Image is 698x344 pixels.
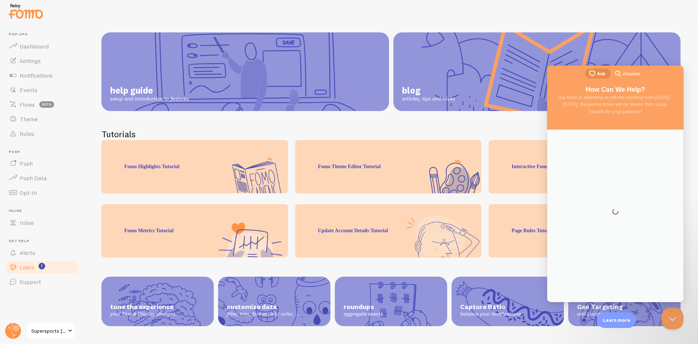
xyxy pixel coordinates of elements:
[489,140,675,193] div: Interactive Fomo Demo
[4,54,79,68] a: Settings
[101,32,389,111] a: help guide setup and introduction to features
[39,101,54,108] span: beta
[4,126,79,141] a: Rules
[577,303,672,311] span: Geo Targeting
[20,57,41,64] span: Settings
[4,245,79,260] a: Alerts
[20,264,35,271] span: Learn
[597,312,636,328] div: Learn more
[662,308,683,329] iframe: Help Scout Beacon - Close
[547,66,683,302] iframe: Help Scout Beacon - Live Chat, Contact Form, and Knowledge Base
[20,115,38,123] span: Theme
[110,96,189,102] span: setup and introduction to features
[20,72,53,79] span: Notifications
[20,249,35,256] span: Alerts
[101,140,288,193] div: Fomo Highlights Tutorial
[20,101,35,108] span: Flows
[227,311,322,317] span: filter, trim, format, add color, ...
[4,260,79,274] a: Learn
[402,96,455,102] span: articles, tips and tricks
[4,68,79,83] a: Notifications
[460,311,555,317] span: balance your Notifications
[31,327,66,335] span: Supersports [GEOGRAPHIC_DATA]
[20,278,41,285] span: Support
[20,189,37,196] span: Opt-In
[101,128,681,140] h2: Tutorials
[9,209,79,213] span: Inline
[110,311,205,317] span: your Text & Display changes
[460,303,555,311] span: Capture Ratio
[4,39,79,54] a: Dashboard
[227,303,322,311] span: customize data
[20,174,47,182] span: Push Data
[20,160,33,167] span: Push
[4,185,79,200] a: Opt-In
[4,97,79,112] a: Flows beta
[9,32,79,37] span: Pop-ups
[101,204,288,257] div: Fomo Metrics Tutorial
[110,303,205,311] span: tune the experience
[39,263,45,269] svg: <p>Watch New Feature Tutorials!</p>
[4,112,79,126] a: Theme
[295,140,482,193] div: Fomo Theme Editor Tutorial
[20,130,34,137] span: Rules
[9,150,79,154] span: Push
[577,311,672,317] span: add Location to Events
[402,85,455,96] span: blog
[4,156,79,171] a: Push
[603,317,630,324] p: Learn more
[20,219,34,226] span: Inline
[110,85,189,96] span: help guide
[393,32,681,111] a: blog articles, tips and tricks
[4,274,79,289] a: Support
[344,303,438,311] span: roundups
[4,171,79,185] a: Push Data
[20,86,37,94] span: Events
[489,204,675,257] div: Page Rules Tutorial
[20,43,49,50] span: Dashboard
[4,83,79,97] a: Events
[8,2,44,20] img: fomo-relay-logo-orange.svg
[26,322,75,340] a: Supersports [GEOGRAPHIC_DATA]
[9,239,79,244] span: Get Help
[4,216,79,230] a: Inline
[295,204,482,257] div: Update Account Details Tutorial
[344,311,438,317] span: aggregate events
